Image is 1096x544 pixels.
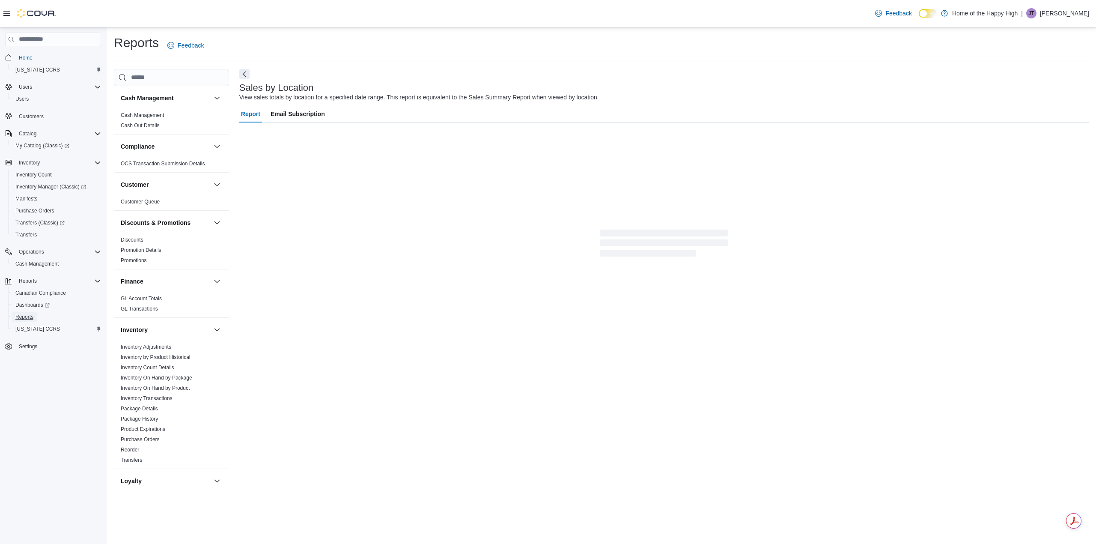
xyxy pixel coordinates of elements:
[1040,8,1089,18] p: [PERSON_NAME]
[121,374,192,381] span: Inventory On Hand by Package
[2,157,104,169] button: Inventory
[212,141,222,152] button: Compliance
[12,259,62,269] a: Cash Management
[212,476,222,486] button: Loyalty
[872,5,915,22] a: Feedback
[9,181,104,193] a: Inventory Manager (Classic)
[12,230,101,240] span: Transfers
[9,311,104,323] button: Reports
[12,65,101,75] span: Washington CCRS
[121,405,158,412] span: Package Details
[15,314,33,320] span: Reports
[15,247,48,257] button: Operations
[121,477,142,485] h3: Loyalty
[2,340,104,353] button: Settings
[121,218,191,227] h3: Discounts & Promotions
[114,197,229,210] div: Customer
[121,161,205,167] a: OCS Transaction Submission Details
[9,217,104,229] a: Transfers (Classic)
[15,302,50,308] span: Dashboards
[121,180,149,189] h3: Customer
[12,194,41,204] a: Manifests
[2,51,104,64] button: Home
[12,194,101,204] span: Manifests
[12,170,55,180] a: Inventory Count
[9,93,104,105] button: Users
[12,218,101,228] span: Transfers (Classic)
[121,295,162,302] span: GL Account Totals
[12,170,101,180] span: Inventory Count
[15,171,52,178] span: Inventory Count
[121,180,210,189] button: Customer
[2,128,104,140] button: Catalog
[19,54,33,61] span: Home
[15,129,40,139] button: Catalog
[15,231,37,238] span: Transfers
[121,296,162,302] a: GL Account Totals
[121,257,147,264] span: Promotions
[121,247,161,253] a: Promotion Details
[121,477,210,485] button: Loyalty
[114,293,229,317] div: Finance
[121,142,210,151] button: Compliance
[114,158,229,172] div: Compliance
[121,94,174,102] h3: Cash Management
[9,287,104,299] button: Canadian Compliance
[12,300,53,310] a: Dashboards
[9,299,104,311] a: Dashboards
[212,93,222,103] button: Cash Management
[15,53,36,63] a: Home
[121,123,160,129] a: Cash Out Details
[121,364,174,371] span: Inventory Count Details
[1021,8,1023,18] p: |
[121,395,173,402] span: Inventory Transactions
[15,260,59,267] span: Cash Management
[15,276,40,286] button: Reports
[15,111,101,122] span: Customers
[12,206,58,216] a: Purchase Orders
[241,105,260,123] span: Report
[19,159,40,166] span: Inventory
[15,129,101,139] span: Catalog
[121,375,192,381] a: Inventory On Hand by Package
[121,447,139,453] a: Reorder
[15,142,69,149] span: My Catalog (Classic)
[9,64,104,76] button: [US_STATE] CCRS
[121,457,142,463] span: Transfers
[885,9,911,18] span: Feedback
[600,231,728,259] span: Loading
[12,288,101,298] span: Canadian Compliance
[164,37,207,54] a: Feedback
[15,219,65,226] span: Transfers (Classic)
[178,41,204,50] span: Feedback
[19,84,32,90] span: Users
[121,112,164,118] a: Cash Management
[15,290,66,296] span: Canadian Compliance
[17,9,56,18] img: Cova
[121,247,161,254] span: Promotion Details
[12,206,101,216] span: Purchase Orders
[121,112,164,119] span: Cash Management
[121,385,190,391] a: Inventory On Hand by Product
[121,365,174,371] a: Inventory Count Details
[121,436,160,443] span: Purchase Orders
[12,312,37,322] a: Reports
[12,182,101,192] span: Inventory Manager (Classic)
[271,105,325,123] span: Email Subscription
[121,446,139,453] span: Reorder
[15,158,43,168] button: Inventory
[15,341,101,352] span: Settings
[19,248,44,255] span: Operations
[952,8,1018,18] p: Home of the Happy High
[2,81,104,93] button: Users
[12,94,32,104] a: Users
[121,237,143,243] a: Discounts
[121,199,160,205] a: Customer Queue
[121,344,171,350] span: Inventory Adjustments
[114,493,229,517] div: Loyalty
[9,323,104,335] button: [US_STATE] CCRS
[15,341,41,352] a: Settings
[12,182,89,192] a: Inventory Manager (Classic)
